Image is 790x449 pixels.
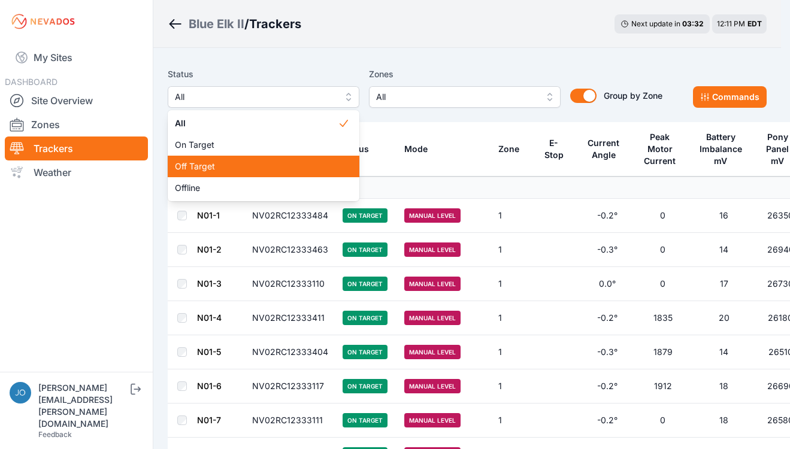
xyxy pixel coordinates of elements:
span: Offline [175,182,338,194]
span: All [175,117,338,129]
div: All [168,110,359,201]
button: All [168,86,359,108]
span: Off Target [175,160,338,172]
span: On Target [175,139,338,151]
span: All [175,90,335,104]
